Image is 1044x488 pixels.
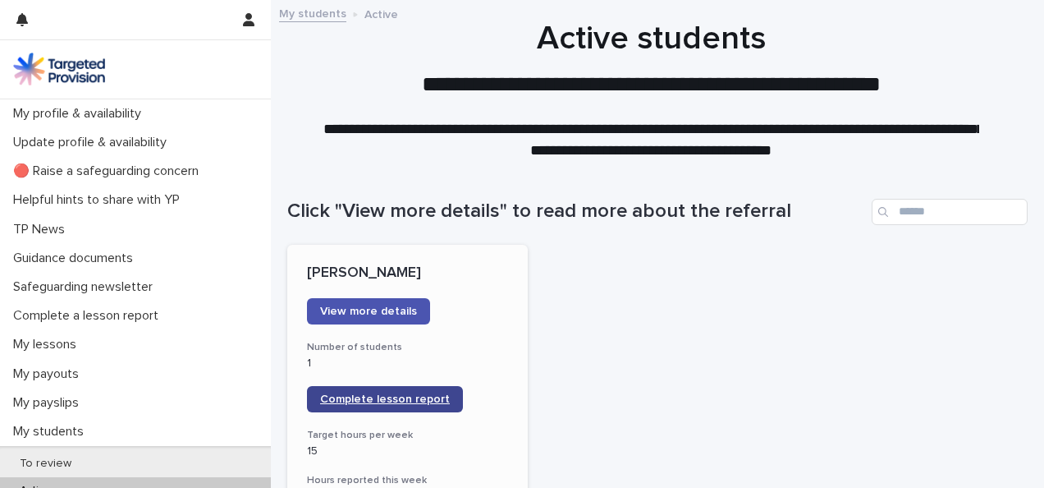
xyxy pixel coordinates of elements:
span: View more details [320,306,417,317]
p: Active [364,4,398,22]
img: M5nRWzHhSzIhMunXDL62 [13,53,105,85]
a: View more details [307,298,430,325]
p: 1 [307,357,508,371]
span: Complete lesson report [320,394,450,405]
p: To review [7,457,85,471]
p: Complete a lesson report [7,308,172,324]
p: 15 [307,444,508,458]
a: Complete lesson report [307,386,463,412]
p: Guidance documents [7,251,146,266]
p: Update profile & availability [7,135,180,150]
p: My students [7,424,97,440]
p: 🔴 Raise a safeguarding concern [7,163,212,179]
h3: Number of students [307,341,508,354]
p: Safeguarding newsletter [7,279,166,295]
p: My payouts [7,366,92,382]
p: [PERSON_NAME] [307,265,508,283]
h3: Target hours per week [307,429,508,442]
p: My lessons [7,337,89,352]
p: My profile & availability [7,106,154,122]
input: Search [872,199,1028,225]
h1: Active students [287,19,1015,58]
a: My students [279,3,346,22]
h3: Hours reported this week [307,474,508,487]
p: TP News [7,222,78,237]
p: My payslips [7,395,92,411]
h1: Click "View more details" to read more about the referral [287,200,865,223]
p: Helpful hints to share with YP [7,192,193,208]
